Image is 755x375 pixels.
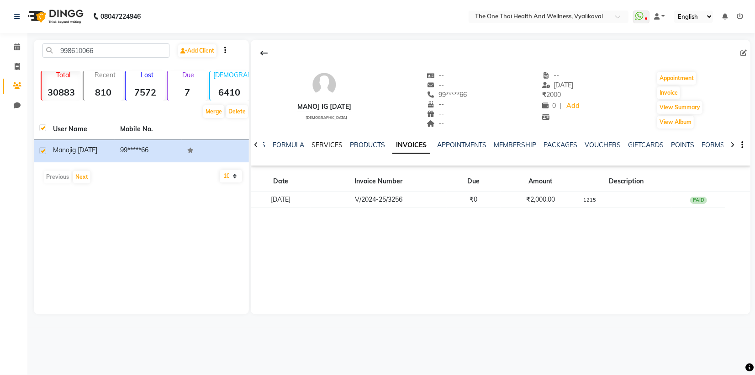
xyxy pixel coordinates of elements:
button: Delete [226,105,248,118]
a: FORMULA [273,141,304,149]
span: 2000 [542,91,561,99]
td: V/2024-25/3256 [311,192,447,208]
span: [DEMOGRAPHIC_DATA] [306,115,347,120]
td: ₹2,000.00 [501,192,581,208]
strong: 6410 [210,86,249,98]
input: Search by Name/Mobile/Email/Code [42,43,169,58]
span: | [560,101,561,111]
a: PACKAGES [544,141,578,149]
div: Back to Client [254,44,274,62]
button: View Album [657,116,694,129]
a: APPOINTMENTS [438,141,487,149]
span: ₹ [542,91,546,99]
th: Due [447,171,501,192]
th: Amount [501,171,581,192]
a: Add Client [178,44,216,57]
p: Recent [87,71,123,79]
a: FORMS [702,141,725,149]
th: Mobile No. [115,119,182,140]
div: manoj ig [DATE] [297,102,351,112]
button: Next [73,171,90,183]
a: VOUCHERS [585,141,621,149]
button: View Summary [657,101,702,114]
div: PAID [690,197,707,204]
button: Appointment [657,72,696,85]
th: Invoice Number [311,171,447,192]
span: 0 [542,102,556,110]
a: MEMBERSHIP [494,141,537,149]
strong: 7572 [126,86,165,98]
span: -- [427,81,444,89]
strong: 30883 [42,86,81,98]
p: Total [45,71,81,79]
span: -- [542,71,560,80]
strong: 7 [168,86,207,98]
th: User Name [48,119,115,140]
th: Description [581,171,672,192]
span: -- [427,110,444,118]
a: Add [565,100,581,112]
p: [DEMOGRAPHIC_DATA] [214,71,249,79]
a: PRODUCTS [350,141,385,149]
span: -- [427,119,444,128]
a: POINTS [671,141,695,149]
span: -- [427,100,444,108]
td: ₹0 [447,192,501,208]
a: SERVICES [312,141,343,149]
td: [DATE] [251,192,311,208]
th: Date [251,171,311,192]
a: INVOICES [392,137,430,154]
strong: 810 [84,86,123,98]
button: Merge [203,105,224,118]
button: Invoice [657,86,680,99]
span: [DATE] [542,81,574,89]
span: ig [DATE] [71,146,97,154]
a: GIFTCARDS [628,141,664,149]
b: 08047224946 [100,4,141,29]
span: manoj [53,146,71,154]
p: Lost [129,71,165,79]
img: avatar [311,71,338,98]
p: Due [169,71,207,79]
img: logo [23,4,86,29]
span: -- [427,71,444,80]
small: 1215 [584,197,597,203]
